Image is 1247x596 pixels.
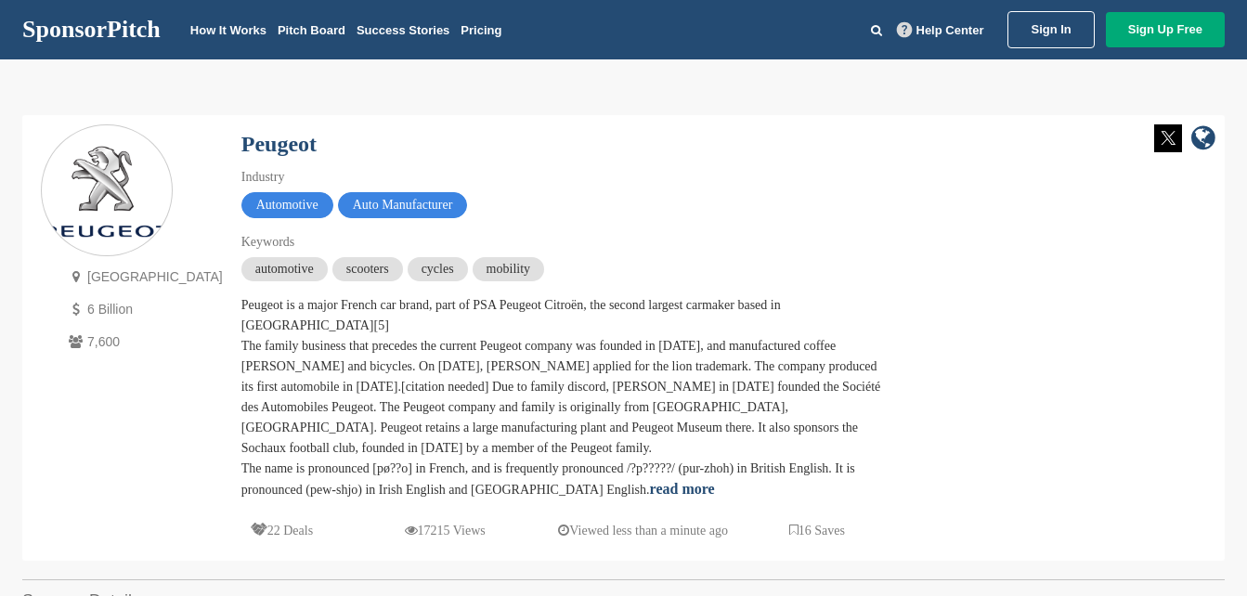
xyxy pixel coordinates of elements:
a: read more [650,481,715,497]
a: Peugeot [241,132,317,156]
a: Pitch Board [278,23,345,37]
img: Sponsorpitch & Peugeot [42,146,172,238]
span: Auto Manufacturer [338,192,468,218]
p: 16 Saves [789,519,845,542]
a: Sign In [1007,11,1094,48]
div: Keywords [241,232,891,253]
p: 22 Deals [251,519,313,542]
span: mobility [473,257,544,281]
p: [GEOGRAPHIC_DATA] [64,266,223,289]
a: Help Center [893,19,988,41]
div: Industry [241,167,891,188]
div: Peugeot is a major French car brand, part of PSA Peugeot Citroën, the second largest carmaker bas... [241,295,891,500]
span: scooters [332,257,403,281]
span: automotive [241,257,328,281]
p: 7,600 [64,330,223,354]
p: Viewed less than a minute ago [558,519,728,542]
a: company link [1191,124,1215,155]
p: 6 Billion [64,298,223,321]
a: How It Works [190,23,266,37]
img: Twitter white [1154,124,1182,152]
a: SponsorPitch [22,18,161,42]
span: cycles [408,257,468,281]
p: 17215 Views [405,519,486,542]
a: Sign Up Free [1106,12,1225,47]
span: Automotive [241,192,333,218]
a: Pricing [461,23,501,37]
a: Success Stories [357,23,449,37]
